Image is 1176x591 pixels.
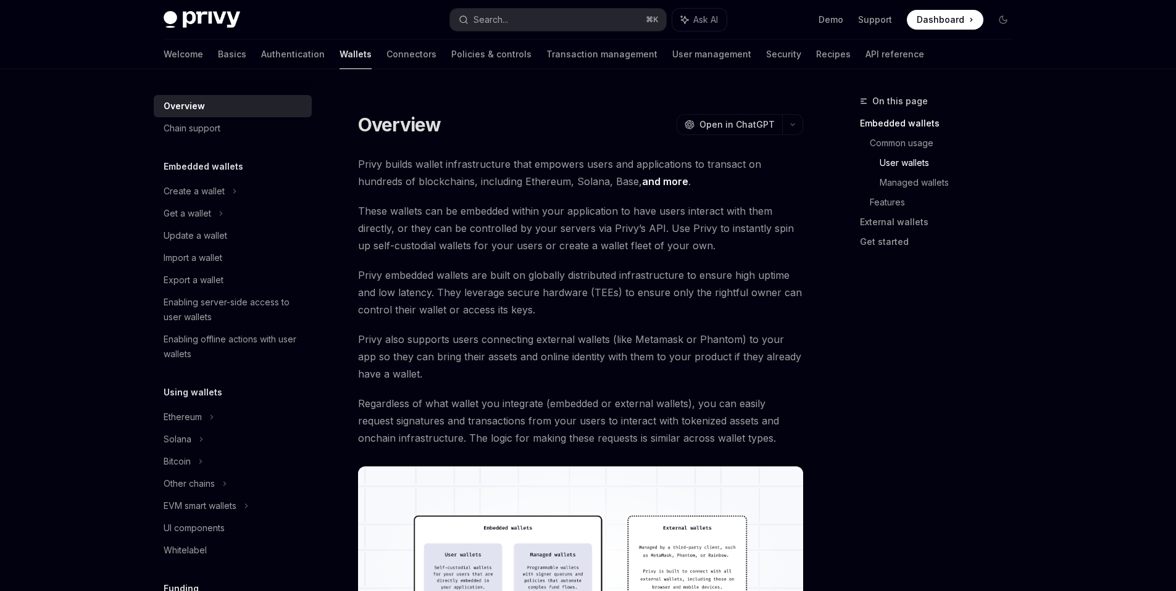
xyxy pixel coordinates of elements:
[917,14,964,26] span: Dashboard
[154,95,312,117] a: Overview
[880,153,1023,173] a: User wallets
[870,192,1023,212] a: Features
[164,543,207,558] div: Whitelabel
[261,39,325,69] a: Authentication
[642,175,688,188] a: and more
[672,9,727,31] button: Ask AI
[154,517,312,539] a: UI components
[907,10,983,30] a: Dashboard
[872,94,928,109] span: On this page
[154,291,312,328] a: Enabling server-side access to user wallets
[154,247,312,269] a: Import a wallet
[860,212,1023,232] a: External wallets
[164,432,191,447] div: Solana
[672,39,751,69] a: User management
[340,39,372,69] a: Wallets
[816,39,851,69] a: Recipes
[154,328,312,365] a: Enabling offline actions with user wallets
[164,410,202,424] div: Ethereum
[870,133,1023,153] a: Common usage
[677,114,782,135] button: Open in ChatGPT
[358,395,803,447] span: Regardless of what wallet you integrate (embedded or external wallets), you can easily request si...
[164,454,191,469] div: Bitcoin
[699,118,775,131] span: Open in ChatGPT
[819,14,843,26] a: Demo
[154,269,312,291] a: Export a wallet
[154,225,312,247] a: Update a wallet
[358,331,803,382] span: Privy also supports users connecting external wallets (like Metamask or Phantom) to your app so t...
[473,12,508,27] div: Search...
[546,39,657,69] a: Transaction management
[164,476,215,491] div: Other chains
[164,99,205,114] div: Overview
[164,11,240,28] img: dark logo
[860,232,1023,252] a: Get started
[358,155,803,190] span: Privy builds wallet infrastructure that empowers users and applications to transact on hundreds o...
[164,228,227,243] div: Update a wallet
[858,14,892,26] a: Support
[164,385,222,400] h5: Using wallets
[386,39,436,69] a: Connectors
[154,117,312,139] a: Chain support
[164,206,211,221] div: Get a wallet
[358,202,803,254] span: These wallets can be embedded within your application to have users interact with them directly, ...
[164,273,223,287] div: Export a wallet
[880,173,1023,192] a: Managed wallets
[865,39,924,69] a: API reference
[164,121,220,136] div: Chain support
[154,539,312,561] a: Whitelabel
[358,114,441,136] h1: Overview
[164,332,304,362] div: Enabling offline actions with user wallets
[164,521,225,535] div: UI components
[358,267,803,318] span: Privy embedded wallets are built on globally distributed infrastructure to ensure high uptime and...
[164,159,243,174] h5: Embedded wallets
[993,10,1013,30] button: Toggle dark mode
[164,295,304,324] div: Enabling server-side access to user wallets
[646,15,659,25] span: ⌘ K
[164,498,236,513] div: EVM smart wallets
[164,39,203,69] a: Welcome
[766,39,801,69] a: Security
[164,184,225,199] div: Create a wallet
[693,14,718,26] span: Ask AI
[450,9,666,31] button: Search...⌘K
[860,114,1023,133] a: Embedded wallets
[451,39,532,69] a: Policies & controls
[218,39,246,69] a: Basics
[164,250,222,265] div: Import a wallet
